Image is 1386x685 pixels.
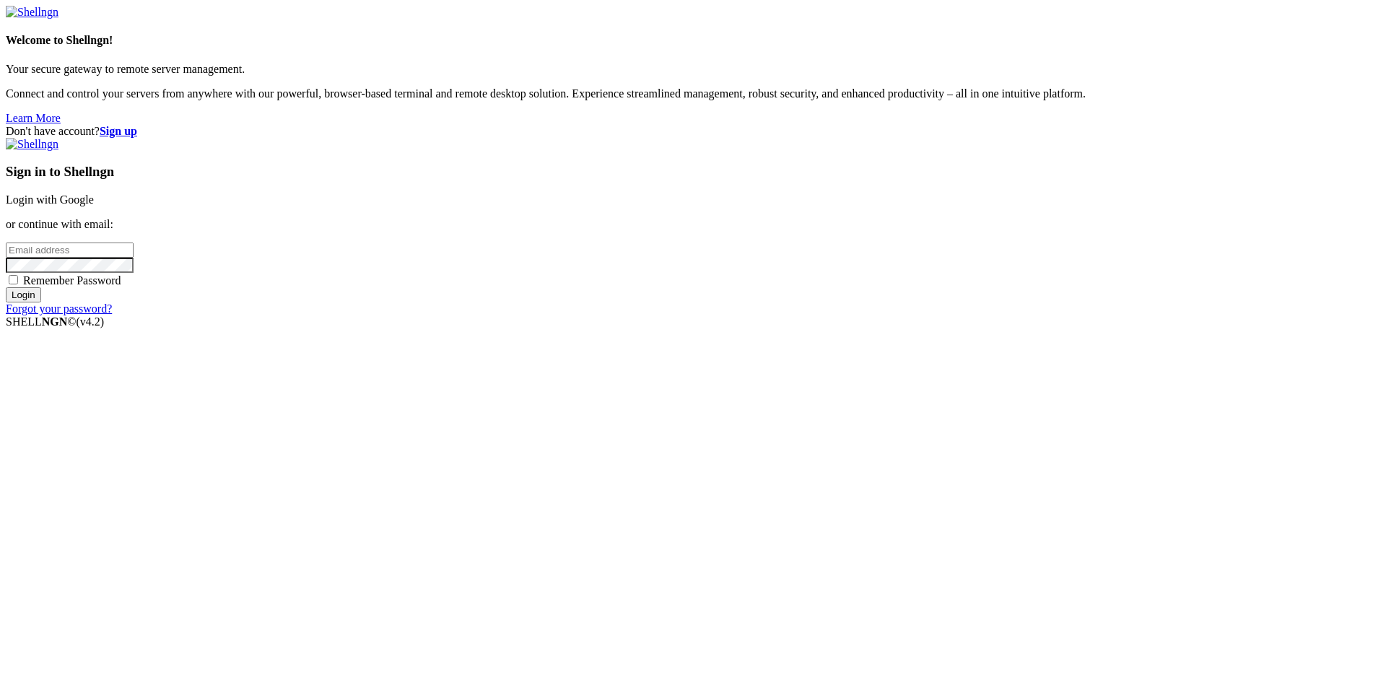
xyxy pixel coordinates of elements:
a: Learn More [6,112,61,124]
b: NGN [42,315,68,328]
a: Forgot your password? [6,302,112,315]
h4: Welcome to Shellngn! [6,34,1380,47]
input: Remember Password [9,275,18,284]
span: Remember Password [23,274,121,287]
img: Shellngn [6,138,58,151]
h3: Sign in to Shellngn [6,164,1380,180]
span: 4.2.0 [77,315,105,328]
a: Sign up [100,125,137,137]
input: Email address [6,243,134,258]
p: or continue with email: [6,218,1380,231]
img: Shellngn [6,6,58,19]
a: Login with Google [6,193,94,206]
p: Your secure gateway to remote server management. [6,63,1380,76]
span: SHELL © [6,315,104,328]
div: Don't have account? [6,125,1380,138]
input: Login [6,287,41,302]
p: Connect and control your servers from anywhere with our powerful, browser-based terminal and remo... [6,87,1380,100]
